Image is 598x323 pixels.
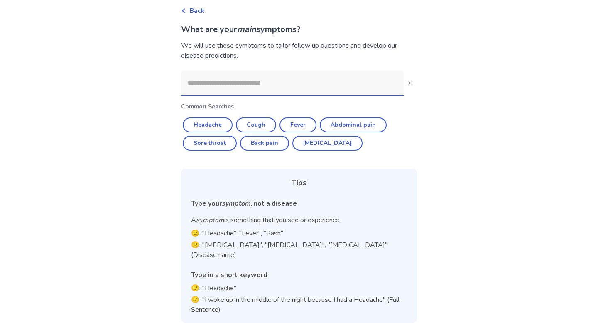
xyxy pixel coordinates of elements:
p: 🙁: "I woke up in the middle of the night because I had a Headache" (Full Sentence) [191,295,407,315]
button: Fever [279,117,316,132]
div: Type in a short keyword [191,270,407,280]
div: We will use these symptoms to tailor follow up questions and develop our disease predictions. [181,41,417,61]
p: A is something that you see or experience. [191,215,407,225]
input: Close [181,71,404,95]
p: What are your symptoms? [181,23,417,36]
button: Headache [183,117,233,132]
i: symptom [222,199,250,208]
button: Cough [236,117,276,132]
button: Back pain [240,136,289,151]
button: Sore throat [183,136,237,151]
p: Common Searches [181,102,417,111]
i: symptom [196,215,224,225]
p: 🙂: "Headache", "Fever", "Rash" [191,228,407,238]
button: Abdominal pain [320,117,387,132]
button: [MEDICAL_DATA] [292,136,363,151]
div: Tips [191,177,407,188]
p: 🙁: "[MEDICAL_DATA]", "[MEDICAL_DATA]", "[MEDICAL_DATA]" (Disease name) [191,240,407,260]
div: Type your , not a disease [191,198,407,208]
button: Close [404,76,417,90]
i: main [237,24,256,35]
span: Back [189,6,205,16]
p: 🙂: "Headache" [191,283,407,293]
